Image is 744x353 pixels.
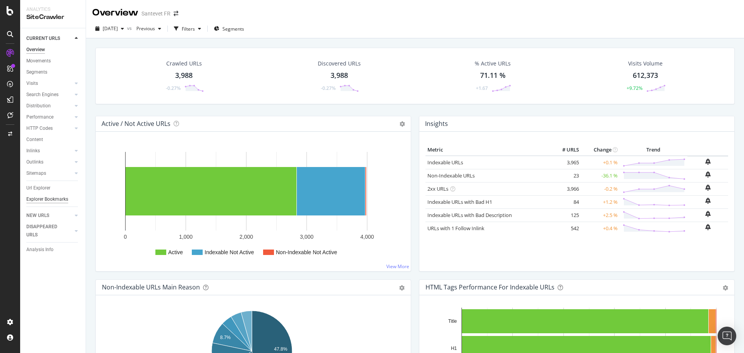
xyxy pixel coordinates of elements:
[425,283,555,291] div: HTML Tags Performance for Indexable URLs
[427,159,463,166] a: Indexable URLs
[26,136,80,144] a: Content
[26,113,53,121] div: Performance
[220,335,231,340] text: 8.7%
[550,195,581,208] td: 84
[26,13,79,22] div: SiteCrawler
[475,60,511,67] div: % Active URLs
[26,169,46,177] div: Sitemaps
[318,60,361,67] div: Discovered URLs
[427,198,492,205] a: Indexable URLs with Bad H1
[26,136,43,144] div: Content
[386,263,409,270] a: View More
[26,158,72,166] a: Outlinks
[705,211,711,217] div: bell-plus
[103,25,118,32] span: 2025 Oct. 5th
[581,144,620,156] th: Change
[26,46,45,54] div: Overview
[182,26,195,32] div: Filters
[26,6,79,13] div: Analytics
[26,212,49,220] div: NEW URLS
[276,249,337,255] text: Non-Indexable Not Active
[26,79,38,88] div: Visits
[92,6,138,19] div: Overview
[26,147,72,155] a: Inlinks
[26,57,51,65] div: Movements
[26,124,72,133] a: HTTP Codes
[550,182,581,195] td: 3,966
[26,195,68,203] div: Explorer Bookmarks
[550,222,581,235] td: 542
[92,22,127,35] button: [DATE]
[451,346,457,351] text: H1
[26,91,59,99] div: Search Engines
[321,85,336,91] div: -0.27%
[26,212,72,220] a: NEW URLS
[26,158,43,166] div: Outlinks
[26,57,80,65] a: Movements
[26,91,72,99] a: Search Engines
[26,169,72,177] a: Sitemaps
[166,85,181,91] div: -0.27%
[26,34,60,43] div: CURRENT URLS
[102,283,200,291] div: Non-Indexable URLs Main Reason
[26,246,80,254] a: Analysis Info
[705,158,711,165] div: bell-plus
[26,246,53,254] div: Analysis Info
[427,225,484,232] a: URLs with 1 Follow Inlink
[26,102,51,110] div: Distribution
[222,26,244,32] span: Segments
[127,25,133,31] span: vs
[581,182,620,195] td: -0.2 %
[171,22,204,35] button: Filters
[26,195,80,203] a: Explorer Bookmarks
[627,85,642,91] div: +9.72%
[174,11,178,16] div: arrow-right-arrow-left
[26,223,72,239] a: DISAPPEARED URLS
[26,79,72,88] a: Visits
[705,224,711,230] div: bell-plus
[620,144,687,156] th: Trend
[581,169,620,182] td: -36.1 %
[205,249,254,255] text: Indexable Not Active
[26,184,50,192] div: Url Explorer
[168,249,183,255] text: Active
[179,234,193,240] text: 1,000
[723,285,728,291] div: gear
[175,71,193,81] div: 3,988
[102,119,170,129] h4: Active / Not Active URLs
[581,195,620,208] td: +1.2 %
[425,144,550,156] th: Metric
[26,223,65,239] div: DISAPPEARED URLS
[480,71,506,81] div: 71.11 %
[581,222,620,235] td: +0.4 %
[26,113,72,121] a: Performance
[448,319,457,324] text: Title
[26,124,53,133] div: HTTP Codes
[633,71,658,81] div: 612,373
[581,208,620,222] td: +2.5 %
[718,327,736,345] div: Open Intercom Messenger
[26,46,80,54] a: Overview
[26,147,40,155] div: Inlinks
[399,285,405,291] div: gear
[102,144,405,265] svg: A chart.
[133,22,164,35] button: Previous
[26,184,80,192] a: Url Explorer
[26,34,72,43] a: CURRENT URLS
[331,71,348,81] div: 3,988
[211,22,247,35] button: Segments
[705,198,711,204] div: bell-plus
[476,85,488,91] div: +1.67
[166,60,202,67] div: Crawled URLs
[550,169,581,182] td: 23
[427,185,448,192] a: 2xx URLs
[550,156,581,169] td: 3,965
[300,234,313,240] text: 3,000
[26,102,72,110] a: Distribution
[427,172,475,179] a: Non-Indexable URLs
[705,184,711,191] div: bell-plus
[550,144,581,156] th: # URLS
[360,234,374,240] text: 4,000
[427,212,512,219] a: Indexable URLs with Bad Description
